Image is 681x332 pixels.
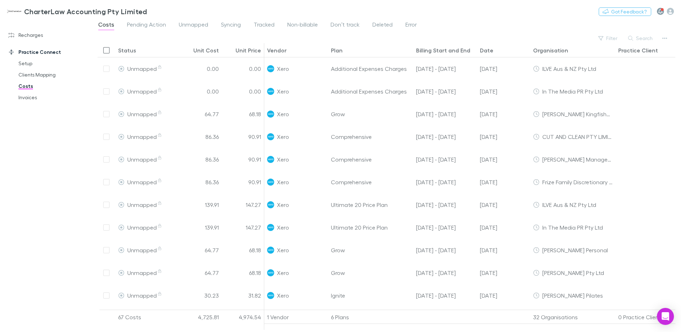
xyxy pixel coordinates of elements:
[222,193,264,216] div: 147.27
[413,261,477,284] div: 15 Aug - 14 Sep 25
[222,171,264,193] div: 90.91
[1,46,96,58] a: Practice Connect
[413,57,477,80] div: 15 Jul - 14 Aug 25
[24,7,147,16] h3: CharterLaw Accounting Pty Limited
[277,171,289,193] span: Xero
[127,156,162,163] span: Unmapped
[287,21,318,30] span: Non-billable
[657,308,674,325] div: Open Intercom Messenger
[477,193,530,216] div: 15 Aug 2025
[179,307,222,330] div: 30.23
[267,201,274,208] img: Xero's Logo
[7,7,21,16] img: CharterLaw Accounting Pty Limited's Logo
[222,216,264,239] div: 147.27
[222,57,264,80] div: 0.00
[127,201,162,208] span: Unmapped
[277,307,289,329] span: Xero
[179,239,222,261] div: 64.77
[127,65,162,72] span: Unmapped
[477,148,530,171] div: 15 Aug 2025
[11,69,96,80] a: Clients Mapping
[1,29,96,41] a: Recharges
[618,47,658,54] div: Practice Client
[477,57,530,80] div: 15 Aug 2025
[542,201,596,208] span: ILVE Aus & NZ Pty Ltd
[413,125,477,148] div: 15 Aug - 14 Sep 25
[179,125,222,148] div: 86.36
[277,216,289,238] span: Xero
[179,171,222,193] div: 86.36
[542,156,659,163] span: [PERSON_NAME] Management Group Pty Ltd
[127,111,162,117] span: Unmapped
[179,261,222,284] div: 64.77
[413,80,477,103] div: 15 Jul - 14 Aug 25
[267,224,274,231] img: Xero's Logo
[331,21,360,30] span: Don’t track
[264,310,328,324] div: 1 Vendor
[328,239,413,261] div: Grow
[413,193,477,216] div: 15 Aug - 14 Sep 25
[222,310,264,324] div: 4,974.54
[222,125,264,148] div: 90.91
[179,284,222,307] div: 30.23
[542,247,608,253] span: [PERSON_NAME] Personal
[222,148,264,171] div: 90.91
[477,80,530,103] div: 15 Aug 2025
[179,57,222,80] div: 0.00
[533,47,568,54] div: Organisation
[3,3,151,20] a: CharterLaw Accounting Pty Limited
[222,103,264,125] div: 68.18
[328,171,413,193] div: Comprehensive
[179,103,222,125] div: 64.77
[127,224,162,231] span: Unmapped
[328,310,413,324] div: 6 Plans
[480,47,493,54] div: Date
[222,261,264,284] div: 68.18
[236,47,261,54] div: Unit Price
[416,47,470,54] div: Billing Start and End
[193,47,219,54] div: Unit Cost
[222,284,264,307] div: 31.82
[179,216,222,239] div: 139.91
[267,65,274,72] img: Xero's Logo
[11,92,96,103] a: Invoices
[277,103,289,125] span: Xero
[477,307,530,330] div: 15 Aug 2025
[267,247,274,254] img: Xero's Logo
[413,307,477,330] div: 15 Aug - 14 Sep 25
[328,261,413,284] div: Grow
[254,21,275,30] span: Tracked
[542,269,604,276] span: [PERSON_NAME] Pty Ltd
[127,179,162,185] span: Unmapped
[277,284,289,306] span: Xero
[277,148,289,170] span: Xero
[11,58,96,69] a: Setup
[477,261,530,284] div: 15 Aug 2025
[328,193,413,216] div: Ultimate 20 Price Plan
[277,80,289,102] span: Xero
[179,80,222,103] div: 0.00
[222,80,264,103] div: 0.00
[328,148,413,171] div: Comprehensive
[127,21,166,30] span: Pending Action
[328,57,413,80] div: Additional Expenses Charges
[277,239,289,261] span: Xero
[625,34,657,43] button: Search
[179,148,222,171] div: 86.36
[542,133,619,140] span: CUT AND CLEAN PTY LIMITED
[118,47,136,54] div: Status
[328,307,413,330] div: Ignite
[413,216,477,239] div: 15 Aug - 14 Sep 25
[328,125,413,148] div: Comprehensive
[477,284,530,307] div: 15 Aug 2025
[530,310,615,324] div: 32 Organisations
[413,103,477,125] div: 15 Aug - 14 Sep 25
[328,103,413,125] div: Grow
[267,292,274,299] img: Xero's Logo
[413,284,477,307] div: 15 Aug - 14 Sep 25
[179,193,222,216] div: 139.91
[127,269,162,276] span: Unmapped
[267,269,274,276] img: Xero's Logo
[267,133,274,140] img: Xero's Logo
[595,34,622,43] button: Filter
